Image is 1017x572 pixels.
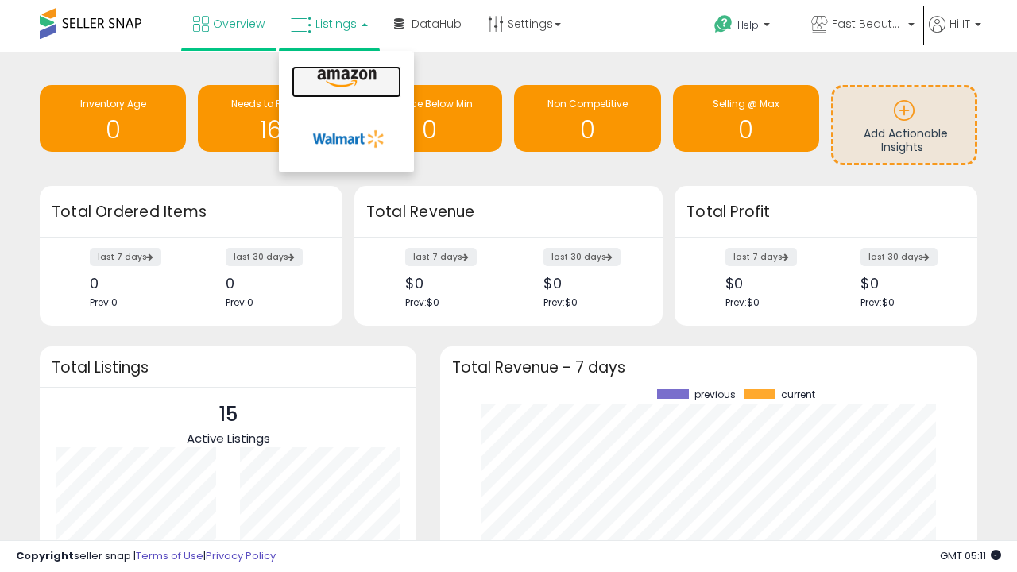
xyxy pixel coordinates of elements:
span: Inventory Age [80,97,146,110]
span: DataHub [412,16,462,32]
span: Prev: $0 [543,296,578,309]
span: Fast Beauty ([GEOGRAPHIC_DATA]) [832,16,903,32]
a: Selling @ Max 0 [673,85,819,152]
div: 0 [90,275,179,292]
a: Needs to Reprice 16 [198,85,344,152]
span: Help [737,18,759,32]
h1: 0 [522,117,652,143]
h3: Total Revenue [366,201,651,223]
h1: 0 [48,117,178,143]
i: Get Help [713,14,733,34]
h1: 0 [364,117,494,143]
span: Add Actionable Insights [864,126,948,156]
span: previous [694,389,736,400]
h3: Total Profit [686,201,965,223]
label: last 7 days [90,248,161,266]
span: Non Competitive [547,97,628,110]
label: last 7 days [405,248,477,266]
a: Add Actionable Insights [833,87,975,163]
label: last 30 days [543,248,621,266]
h1: 0 [681,117,811,143]
span: Prev: $0 [860,296,895,309]
div: $0 [543,275,635,292]
span: Needs to Reprice [231,97,311,110]
span: Selling @ Max [713,97,779,110]
label: last 7 days [725,248,797,266]
span: Prev: 0 [226,296,253,309]
a: Terms of Use [136,548,203,563]
span: 2025-10-13 05:11 GMT [940,548,1001,563]
a: BB Price Below Min 0 [356,85,502,152]
div: $0 [725,275,814,292]
label: last 30 days [226,248,303,266]
h3: Total Revenue - 7 days [452,361,965,373]
strong: Copyright [16,548,74,563]
a: Non Competitive 0 [514,85,660,152]
span: current [781,389,815,400]
a: Hi IT [929,16,981,52]
label: last 30 days [860,248,938,266]
div: seller snap | | [16,549,276,564]
span: Listings [315,16,357,32]
a: Inventory Age 0 [40,85,186,152]
div: $0 [405,275,497,292]
span: Prev: $0 [405,296,439,309]
p: 15 [187,400,270,430]
span: Hi IT [949,16,970,32]
span: Prev: 0 [90,296,118,309]
h1: 16 [206,117,336,143]
span: Overview [213,16,265,32]
a: Help [702,2,797,52]
span: BB Price Below Min [385,97,473,110]
div: $0 [860,275,949,292]
h3: Total Listings [52,361,404,373]
span: Prev: $0 [725,296,760,309]
a: Privacy Policy [206,548,276,563]
span: Active Listings [187,430,270,446]
div: 0 [226,275,315,292]
h3: Total Ordered Items [52,201,331,223]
